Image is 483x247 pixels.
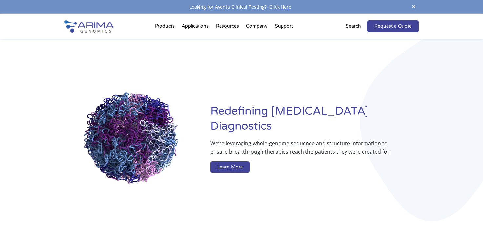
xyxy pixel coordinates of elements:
[346,22,361,31] p: Search
[267,4,294,10] a: Click Here
[64,3,419,11] div: Looking for Aventa Clinical Testing?
[367,20,419,32] a: Request a Quote
[210,139,392,161] p: We’re leveraging whole-genome sequence and structure information to ensure breakthrough therapies...
[210,104,419,139] h1: Redefining [MEDICAL_DATA] Diagnostics
[450,215,483,247] iframe: Chat Widget
[210,161,250,173] a: Learn More
[64,20,114,33] img: Arima-Genomics-logo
